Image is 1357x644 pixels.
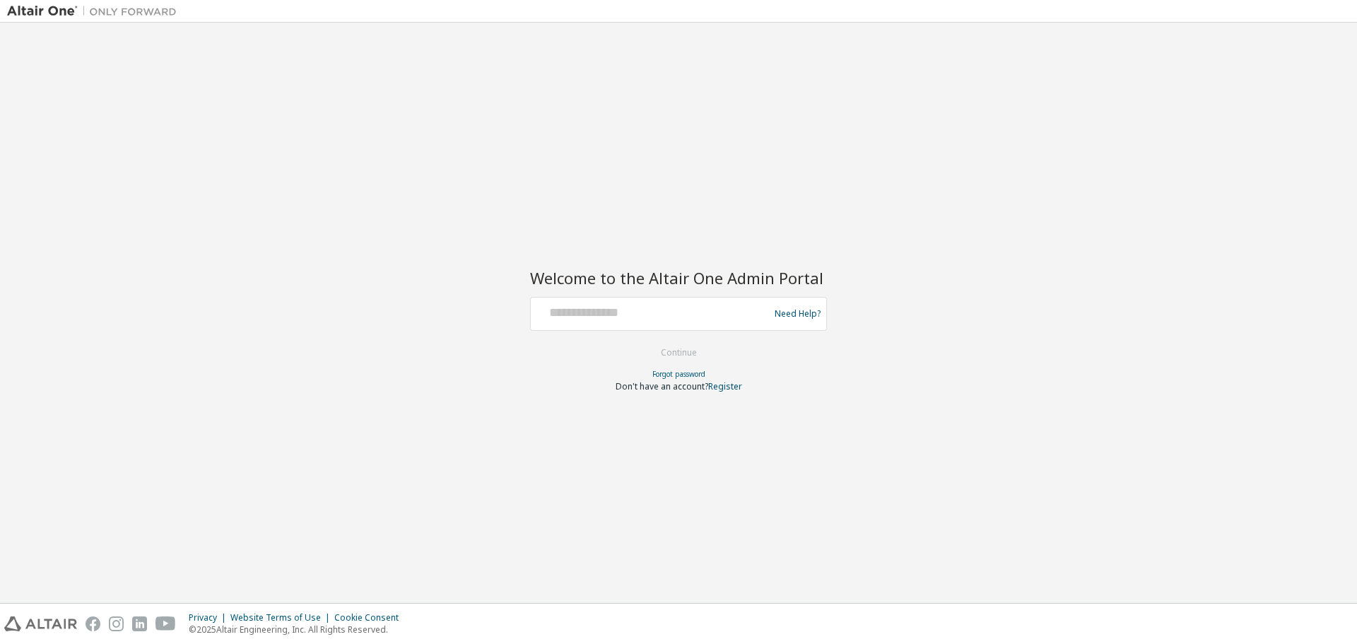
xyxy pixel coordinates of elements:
div: Website Terms of Use [230,612,334,623]
img: facebook.svg [86,616,100,631]
a: Forgot password [652,369,705,379]
img: Altair One [7,4,184,18]
span: Don't have an account? [616,380,708,392]
img: altair_logo.svg [4,616,77,631]
a: Need Help? [775,313,821,314]
a: Register [708,380,742,392]
p: © 2025 Altair Engineering, Inc. All Rights Reserved. [189,623,407,636]
div: Cookie Consent [334,612,407,623]
img: linkedin.svg [132,616,147,631]
div: Privacy [189,612,230,623]
img: youtube.svg [155,616,176,631]
h2: Welcome to the Altair One Admin Portal [530,268,827,288]
img: instagram.svg [109,616,124,631]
